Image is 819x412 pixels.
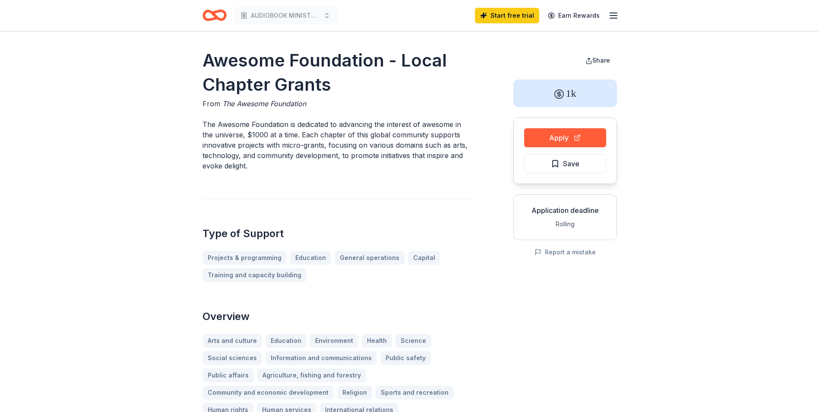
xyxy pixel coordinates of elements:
[521,205,610,216] div: Application deadline
[290,251,331,265] a: Education
[222,99,306,108] span: The Awesome Foundation
[475,8,539,23] a: Start free trial
[202,48,472,97] h1: Awesome Foundation - Local Chapter Grants
[202,5,227,25] a: Home
[202,310,472,323] h2: Overview
[513,79,617,107] div: 1k
[202,251,287,265] a: Projects & programming
[251,10,320,21] span: AUDIOBOOK MINISTRIES
[234,7,337,24] button: AUDIOBOOK MINISTRIES
[521,219,610,229] div: Rolling
[592,57,610,64] span: Share
[543,8,605,23] a: Earn Rewards
[524,154,606,173] button: Save
[202,119,472,171] p: The Awesome Foundation is dedicated to advancing the interest of awesome in the universe, $1000 a...
[579,52,617,69] button: Share
[534,247,596,257] button: Report a mistake
[202,98,472,109] div: From
[202,227,472,241] h2: Type of Support
[524,128,606,147] button: Apply
[563,158,579,169] span: Save
[335,251,405,265] a: General operations
[202,268,307,282] a: Training and capacity building
[408,251,440,265] a: Capital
